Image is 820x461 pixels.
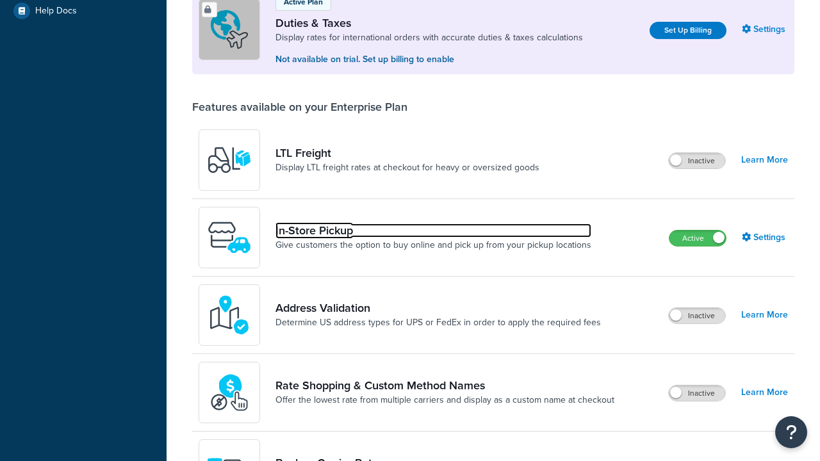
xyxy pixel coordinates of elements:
img: icon-duo-feat-rate-shopping-ecdd8bed.png [207,370,252,415]
a: Rate Shopping & Custom Method Names [275,378,614,392]
a: LTL Freight [275,146,539,160]
a: Address Validation [275,301,601,315]
a: In-Store Pickup [275,223,591,238]
label: Inactive [669,153,725,168]
a: Duties & Taxes [275,16,583,30]
a: Learn More [741,384,788,401]
a: Offer the lowest rate from multiple carriers and display as a custom name at checkout [275,394,614,407]
span: Help Docs [35,6,77,17]
button: Open Resource Center [775,416,807,448]
a: Determine US address types for UPS or FedEx in order to apply the required fees [275,316,601,329]
a: Give customers the option to buy online and pick up from your pickup locations [275,239,591,252]
label: Inactive [669,308,725,323]
a: Settings [742,229,788,247]
label: Inactive [669,385,725,401]
a: Set Up Billing [650,22,726,39]
div: Features available on your Enterprise Plan [192,100,407,114]
a: Settings [742,20,788,38]
a: Learn More [741,151,788,169]
p: Not available on trial. Set up billing to enable [275,53,583,67]
a: Learn More [741,306,788,324]
a: Display LTL freight rates at checkout for heavy or oversized goods [275,161,539,174]
label: Active [669,230,726,246]
img: kIG8fy0lQAAAABJRU5ErkJggg== [207,293,252,337]
img: y79ZsPf0fXUFUhFXDzUgf+ktZg5F2+ohG75+v3d2s1D9TjoU8PiyCIluIjV41seZevKCRuEjTPPOKHJsQcmKCXGdfprl3L4q7... [207,138,252,182]
img: wfgcfpwTIucLEAAAAASUVORK5CYII= [207,215,252,260]
a: Display rates for international orders with accurate duties & taxes calculations [275,31,583,44]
